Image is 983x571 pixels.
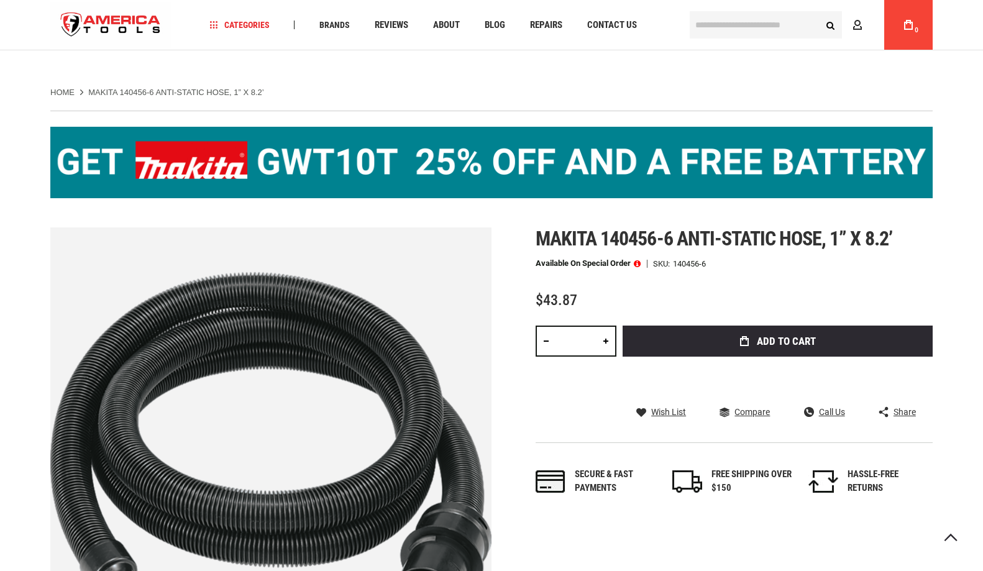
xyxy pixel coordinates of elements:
div: Secure & fast payments [575,468,656,495]
img: payments [536,470,565,493]
div: HASSLE-FREE RETURNS [848,468,928,495]
a: Wish List [636,406,686,418]
span: Categories [210,21,270,29]
img: America Tools [50,2,171,48]
a: Home [50,87,75,98]
button: Search [818,13,842,37]
a: Repairs [524,17,568,34]
span: Blog [485,21,505,30]
span: About [433,21,460,30]
a: Compare [720,406,770,418]
a: Reviews [369,17,414,34]
div: FREE SHIPPING OVER $150 [711,468,792,495]
a: Blog [479,17,511,34]
span: Reviews [375,21,408,30]
a: Call Us [804,406,845,418]
span: Wish List [651,408,686,416]
img: returns [808,470,838,493]
img: shipping [672,470,702,493]
p: Available on Special Order [536,259,641,268]
a: store logo [50,2,171,48]
span: Contact Us [587,21,637,30]
a: Categories [204,17,275,34]
strong: SKU [653,260,673,268]
span: Brands [319,21,350,29]
button: Add to Cart [623,326,933,357]
span: 0 [915,27,918,34]
div: 140456-6 [673,260,706,268]
span: Call Us [819,408,845,416]
strong: MAKITA 140456-6 ANTI-STATIC HOSE, 1” X 8.2’ [88,88,263,97]
span: $43.87 [536,291,577,309]
a: Brands [314,17,355,34]
span: Makita 140456-6 anti-static hose, 1” x 8.2’ [536,227,892,250]
a: Contact Us [582,17,642,34]
img: BOGO: Buy the Makita® XGT IMpact Wrench (GWT10T), get the BL4040 4ah Battery FREE! [50,127,933,198]
span: Share [894,408,916,416]
iframe: Secure express checkout frame [620,360,935,396]
span: Add to Cart [757,336,816,347]
span: Repairs [530,21,562,30]
a: About [427,17,465,34]
span: Compare [734,408,770,416]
